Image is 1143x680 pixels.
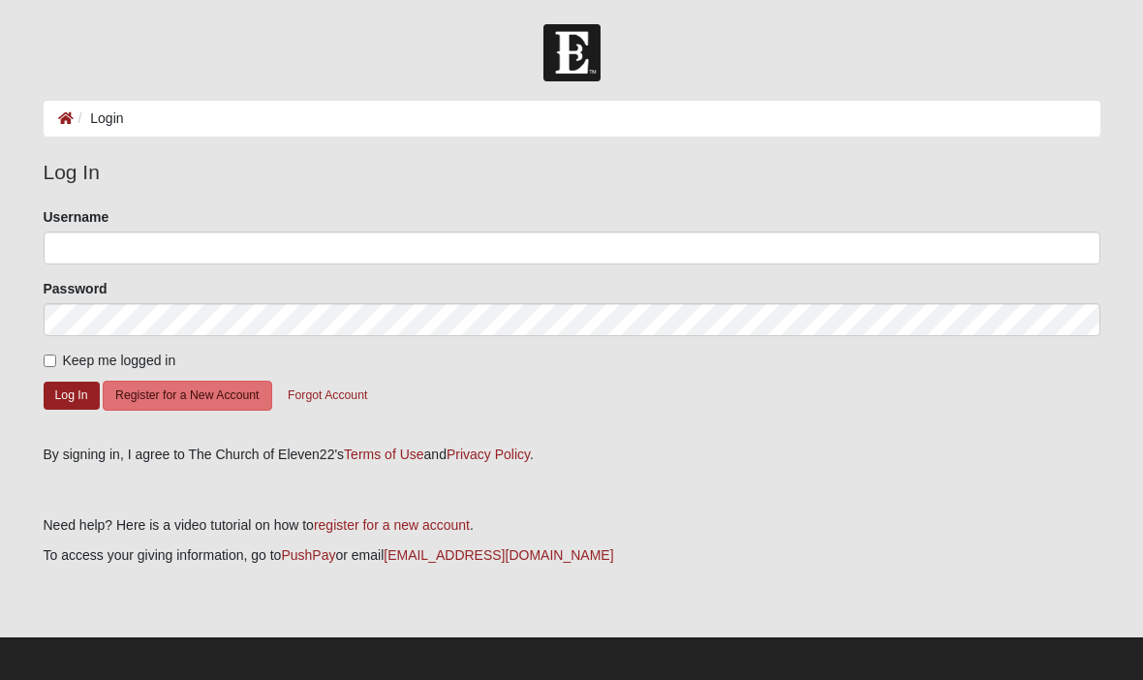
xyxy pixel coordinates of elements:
label: Password [44,279,108,298]
button: Log In [44,382,100,410]
label: Username [44,207,109,227]
legend: Log In [44,157,1100,188]
p: To access your giving information, go to or email [44,545,1100,566]
a: register for a new account [314,517,470,533]
li: Login [74,108,124,129]
a: Terms of Use [344,447,423,462]
div: By signing in, I agree to The Church of Eleven22's and . [44,445,1100,465]
input: Keep me logged in [44,355,56,367]
button: Register for a New Account [103,381,271,411]
button: Forgot Account [275,381,380,411]
img: Church of Eleven22 Logo [543,24,601,81]
p: Need help? Here is a video tutorial on how to . [44,515,1100,536]
span: Keep me logged in [63,353,176,368]
a: Privacy Policy [447,447,530,462]
a: PushPay [281,547,335,563]
a: [EMAIL_ADDRESS][DOMAIN_NAME] [384,547,613,563]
